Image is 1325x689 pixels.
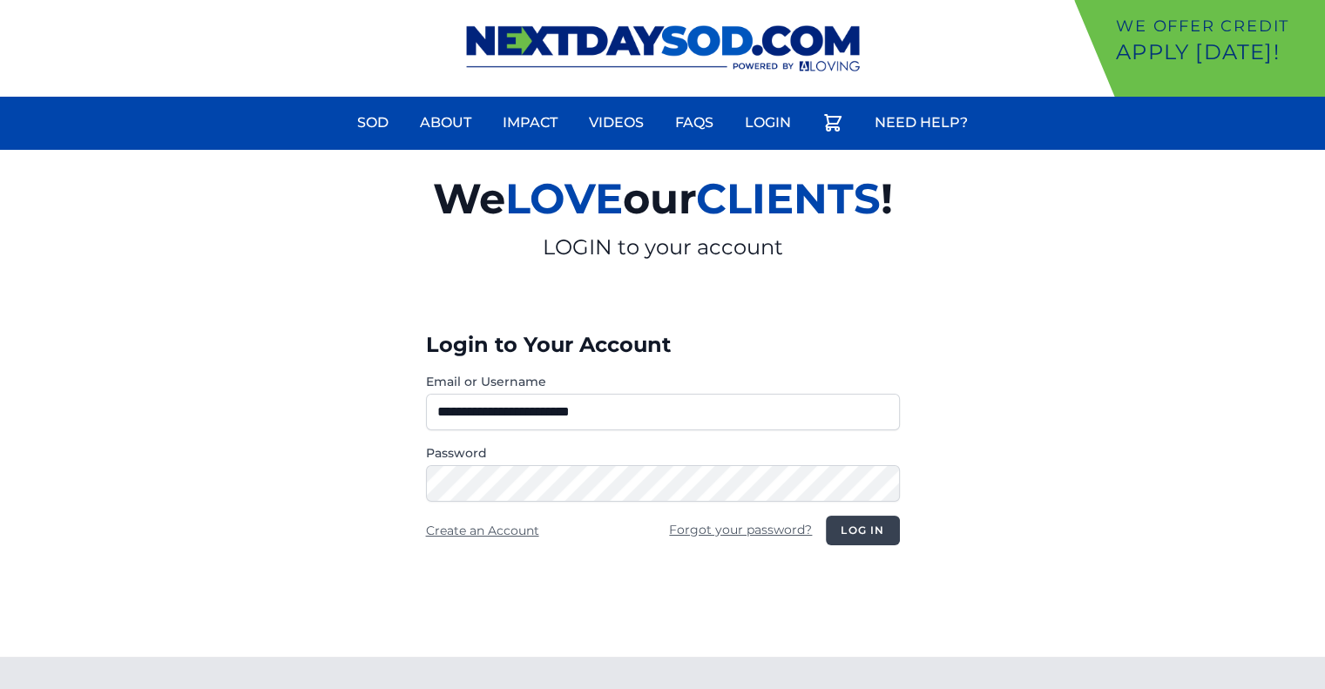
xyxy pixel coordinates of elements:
a: FAQs [665,102,724,144]
span: LOVE [505,173,623,224]
h2: We our ! [231,164,1095,233]
p: Apply [DATE]! [1116,38,1318,66]
a: Impact [492,102,568,144]
a: About [409,102,482,144]
a: Need Help? [864,102,978,144]
p: We offer Credit [1116,14,1318,38]
a: Videos [578,102,654,144]
label: Password [426,444,900,462]
span: CLIENTS [696,173,881,224]
button: Log in [826,516,899,545]
h3: Login to Your Account [426,331,900,359]
p: LOGIN to your account [231,233,1095,261]
a: Create an Account [426,523,539,538]
label: Email or Username [426,373,900,390]
a: Login [734,102,801,144]
a: Sod [347,102,399,144]
a: Forgot your password? [669,522,812,537]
